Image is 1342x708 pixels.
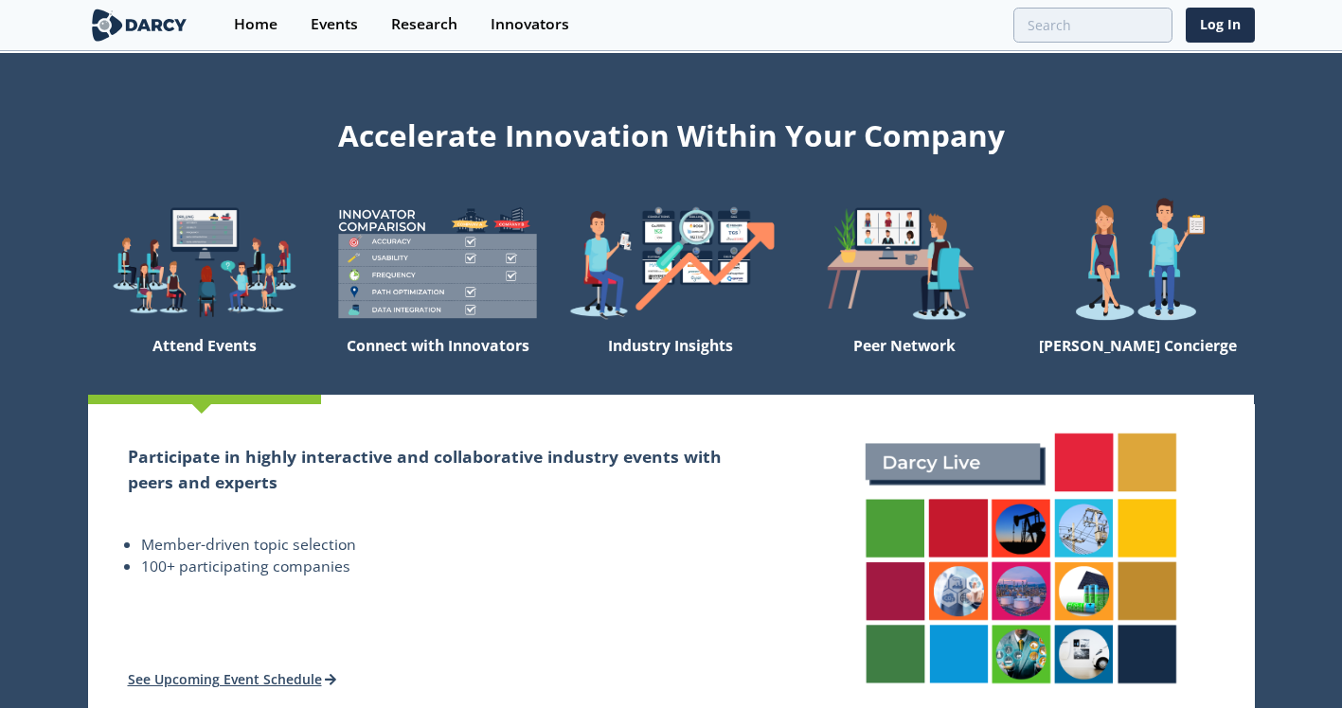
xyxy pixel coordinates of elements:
div: Innovators [491,17,569,32]
h2: Participate in highly interactive and collaborative industry events with peers and experts [128,444,748,494]
img: attend-events-831e21027d8dfeae142a4bc70e306247.png [846,414,1196,704]
img: welcome-concierge-wide-20dccca83e9cbdbb601deee24fb8df72.png [1021,197,1254,328]
img: logo-wide.svg [88,9,191,42]
div: Accelerate Innovation Within Your Company [88,106,1255,157]
div: [PERSON_NAME] Concierge [1021,328,1254,395]
div: Industry Insights [554,328,787,395]
div: Attend Events [88,328,321,395]
div: Home [234,17,277,32]
img: welcome-find-a12191a34a96034fcac36f4ff4d37733.png [554,197,787,328]
li: 100+ participating companies [141,556,748,578]
div: Events [311,17,358,32]
img: welcome-explore-560578ff38cea7c86bcfe544b5e45342.png [88,197,321,328]
img: welcome-attend-b816887fc24c32c29d1763c6e0ddb6e6.png [788,197,1021,328]
li: Member-driven topic selection [141,534,748,557]
div: Connect with Innovators [321,328,554,395]
input: Advanced Search [1013,8,1172,43]
a: Log In [1186,8,1255,43]
div: Research [391,17,457,32]
div: Peer Network [788,328,1021,395]
img: welcome-compare-1b687586299da8f117b7ac84fd957760.png [321,197,554,328]
a: See Upcoming Event Schedule [128,670,337,688]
